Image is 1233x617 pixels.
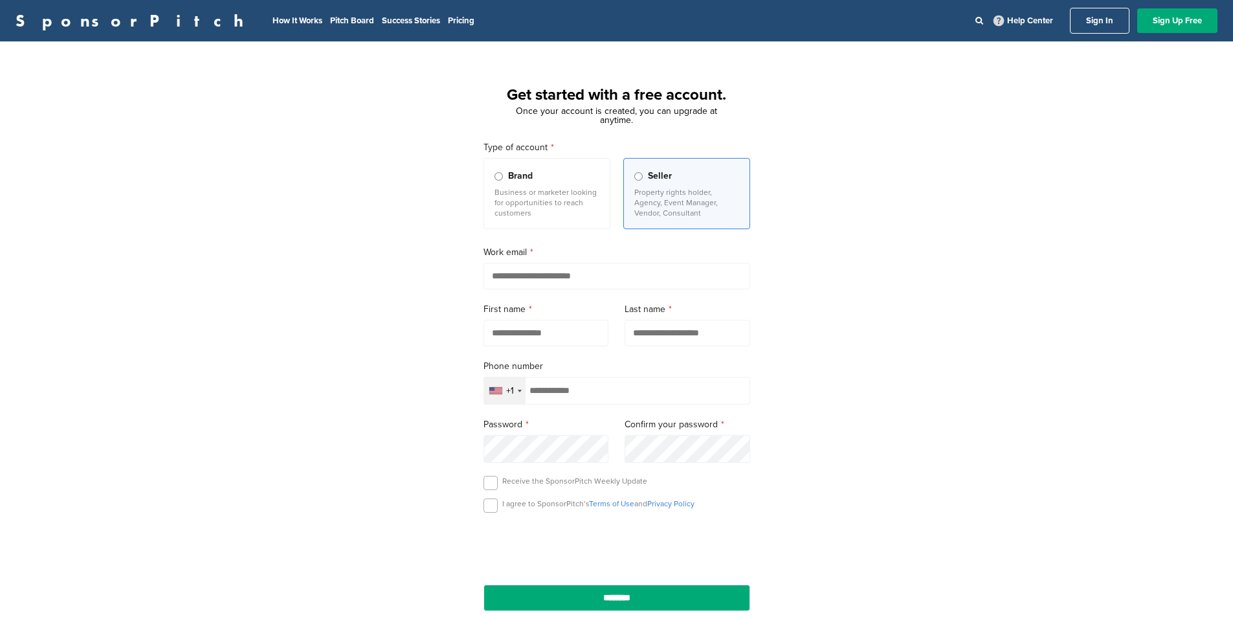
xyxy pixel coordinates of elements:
[1070,8,1129,34] a: Sign In
[382,16,440,26] a: Success Stories
[483,359,750,374] label: Phone number
[502,476,647,486] p: Receive the SponsorPitch Weekly Update
[625,418,750,432] label: Confirm your password
[516,106,717,126] span: Once your account is created, you can upgrade at anytime.
[483,418,609,432] label: Password
[589,499,634,508] a: Terms of Use
[468,84,766,107] h1: Get started with a free account.
[483,140,750,155] label: Type of account
[448,16,474,26] a: Pricing
[494,172,503,181] input: Brand Business or marketer looking for opportunities to reach customers
[508,169,533,183] span: Brand
[16,12,252,29] a: SponsorPitch
[543,528,691,566] iframe: reCAPTCHA
[502,499,694,509] p: I agree to SponsorPitch’s and
[494,187,599,218] p: Business or marketer looking for opportunities to reach customers
[483,302,609,317] label: First name
[506,387,514,396] div: +1
[484,377,526,404] div: Selected country
[483,245,750,260] label: Work email
[648,169,672,183] span: Seller
[625,302,750,317] label: Last name
[634,172,643,181] input: Seller Property rights holder, Agency, Event Manager, Vendor, Consultant
[991,13,1056,28] a: Help Center
[330,16,374,26] a: Pitch Board
[1137,8,1217,33] a: Sign Up Free
[272,16,322,26] a: How It Works
[634,187,739,218] p: Property rights holder, Agency, Event Manager, Vendor, Consultant
[647,499,694,508] a: Privacy Policy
